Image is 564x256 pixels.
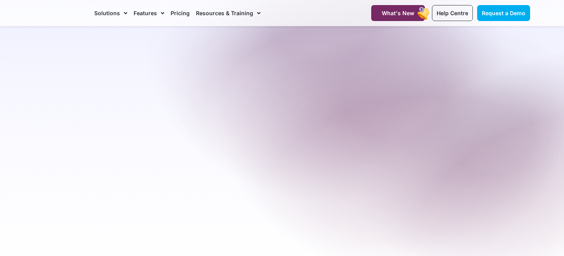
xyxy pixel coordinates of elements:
span: Help Centre [437,10,468,16]
span: Request a Demo [482,10,525,16]
a: Request a Demo [477,5,530,21]
a: Help Centre [432,5,473,21]
img: CareMaster Logo [34,7,86,19]
span: What's New [382,10,414,16]
a: What's New [371,5,425,21]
